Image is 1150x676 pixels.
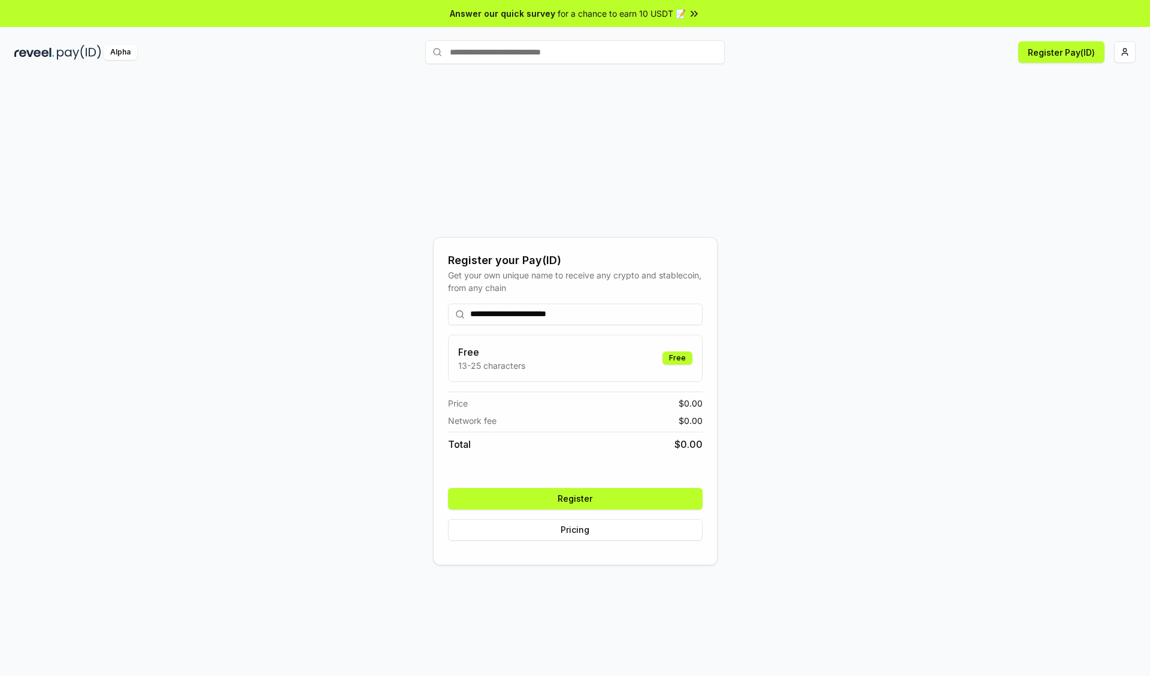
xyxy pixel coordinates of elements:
[458,345,525,359] h3: Free
[448,397,468,410] span: Price
[679,397,703,410] span: $ 0.00
[674,437,703,451] span: $ 0.00
[14,45,55,60] img: reveel_dark
[448,519,703,541] button: Pricing
[448,414,497,427] span: Network fee
[448,437,471,451] span: Total
[450,7,555,20] span: Answer our quick survey
[558,7,686,20] span: for a chance to earn 10 USDT 📝
[104,45,137,60] div: Alpha
[1018,41,1104,63] button: Register Pay(ID)
[448,488,703,510] button: Register
[662,351,692,365] div: Free
[448,269,703,294] div: Get your own unique name to receive any crypto and stablecoin, from any chain
[448,252,703,269] div: Register your Pay(ID)
[458,359,525,372] p: 13-25 characters
[679,414,703,427] span: $ 0.00
[57,45,101,60] img: pay_id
